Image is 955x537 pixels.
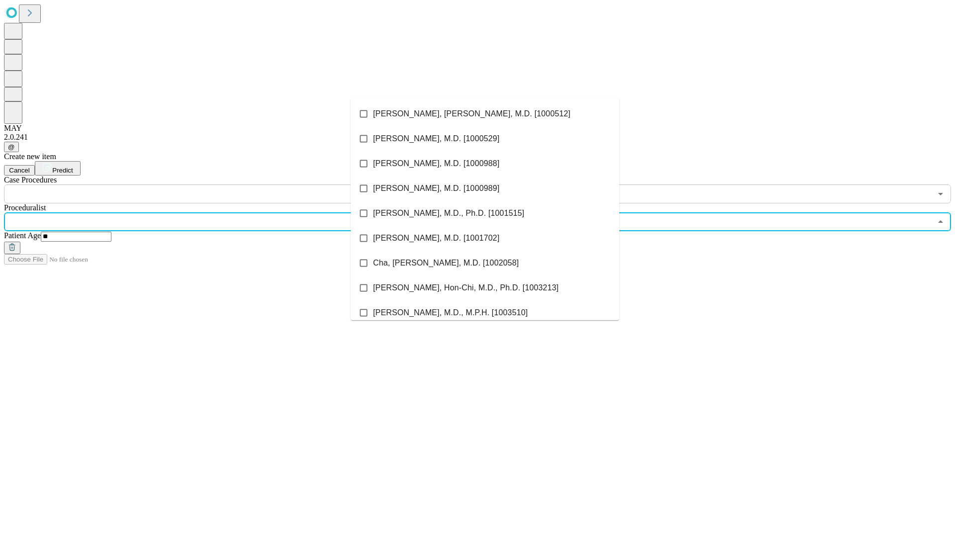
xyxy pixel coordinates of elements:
[373,108,571,120] span: [PERSON_NAME], [PERSON_NAME], M.D. [1000512]
[373,182,499,194] span: [PERSON_NAME], M.D. [1000989]
[4,176,57,184] span: Scheduled Procedure
[373,307,528,319] span: [PERSON_NAME], M.D., M.P.H. [1003510]
[9,167,30,174] span: Cancel
[4,231,41,240] span: Patient Age
[4,203,46,212] span: Proceduralist
[8,143,15,151] span: @
[373,282,559,294] span: [PERSON_NAME], Hon-Chi, M.D., Ph.D. [1003213]
[373,207,524,219] span: [PERSON_NAME], M.D., Ph.D. [1001515]
[35,161,81,176] button: Predict
[4,133,951,142] div: 2.0.241
[4,142,19,152] button: @
[4,152,56,161] span: Create new item
[4,165,35,176] button: Cancel
[4,124,951,133] div: MAY
[52,167,73,174] span: Predict
[373,257,519,269] span: Cha, [PERSON_NAME], M.D. [1002058]
[373,158,499,170] span: [PERSON_NAME], M.D. [1000988]
[373,133,499,145] span: [PERSON_NAME], M.D. [1000529]
[934,187,948,201] button: Open
[934,215,948,229] button: Close
[373,232,499,244] span: [PERSON_NAME], M.D. [1001702]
